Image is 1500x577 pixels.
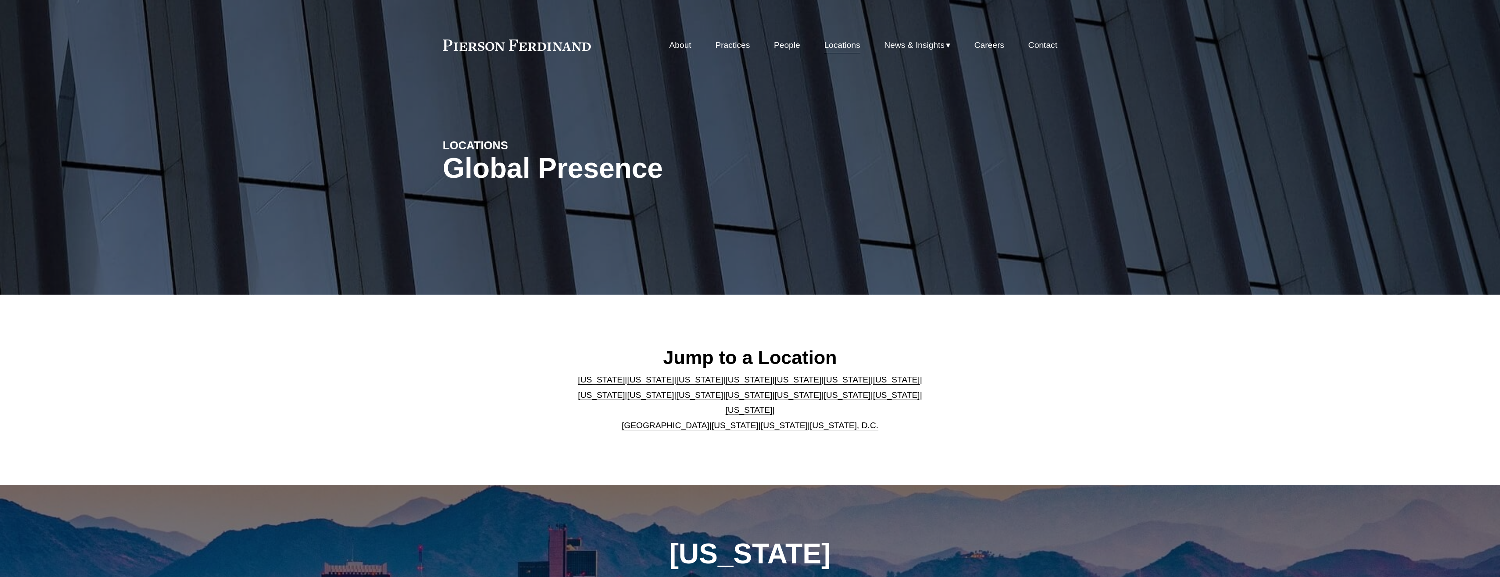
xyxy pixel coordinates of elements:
[810,421,878,430] a: [US_STATE], D.C.
[761,421,808,430] a: [US_STATE]
[712,421,759,430] a: [US_STATE]
[774,37,800,54] a: People
[676,375,723,384] a: [US_STATE]
[974,37,1004,54] a: Careers
[1028,37,1057,54] a: Contact
[873,375,920,384] a: [US_STATE]
[669,37,691,54] a: About
[571,346,929,369] h2: Jump to a Location
[443,152,853,184] h1: Global Presence
[627,375,674,384] a: [US_STATE]
[884,38,945,53] span: News & Insights
[884,37,950,54] a: folder dropdown
[824,390,871,400] a: [US_STATE]
[726,405,773,415] a: [US_STATE]
[676,390,723,400] a: [US_STATE]
[873,390,920,400] a: [US_STATE]
[715,37,750,54] a: Practices
[622,421,709,430] a: [GEOGRAPHIC_DATA]
[824,37,860,54] a: Locations
[774,390,821,400] a: [US_STATE]
[726,390,773,400] a: [US_STATE]
[824,375,871,384] a: [US_STATE]
[571,372,929,433] p: | | | | | | | | | | | | | | | | | |
[578,390,625,400] a: [US_STATE]
[726,375,773,384] a: [US_STATE]
[622,538,878,570] h1: [US_STATE]
[627,390,674,400] a: [US_STATE]
[774,375,821,384] a: [US_STATE]
[578,375,625,384] a: [US_STATE]
[443,138,597,152] h4: LOCATIONS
